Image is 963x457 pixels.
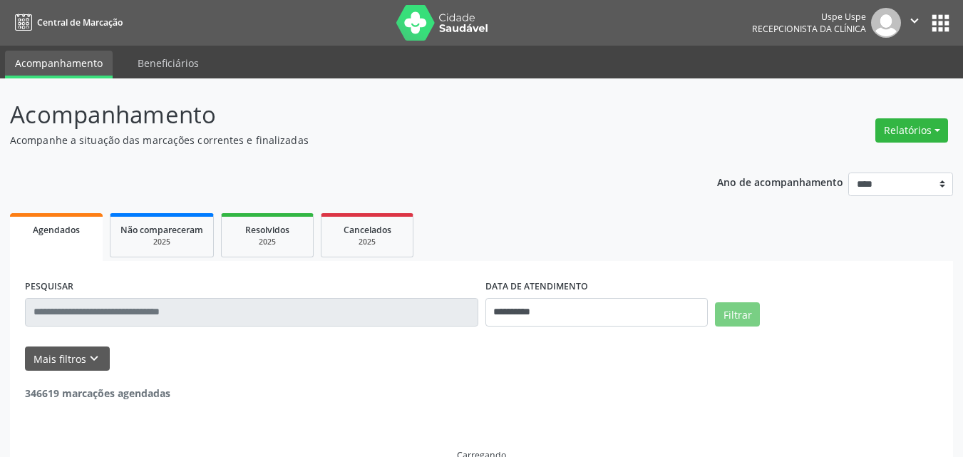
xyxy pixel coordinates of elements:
[120,237,203,247] div: 2025
[875,118,948,143] button: Relatórios
[344,224,391,236] span: Cancelados
[331,237,403,247] div: 2025
[485,276,588,298] label: DATA DE ATENDIMENTO
[128,51,209,76] a: Beneficiários
[10,11,123,34] a: Central de Marcação
[120,224,203,236] span: Não compareceram
[245,224,289,236] span: Resolvidos
[715,302,760,327] button: Filtrar
[10,133,670,148] p: Acompanhe a situação das marcações correntes e finalizadas
[25,346,110,371] button: Mais filtroskeyboard_arrow_down
[901,8,928,38] button: 
[752,11,866,23] div: Uspe Uspe
[25,386,170,400] strong: 346619 marcações agendadas
[10,97,670,133] p: Acompanhamento
[86,351,102,366] i: keyboard_arrow_down
[752,23,866,35] span: Recepcionista da clínica
[5,51,113,78] a: Acompanhamento
[907,13,922,29] i: 
[232,237,303,247] div: 2025
[25,276,73,298] label: PESQUISAR
[871,8,901,38] img: img
[717,173,843,190] p: Ano de acompanhamento
[33,224,80,236] span: Agendados
[928,11,953,36] button: apps
[37,16,123,29] span: Central de Marcação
